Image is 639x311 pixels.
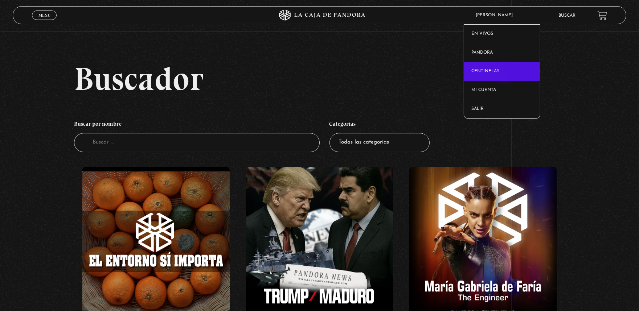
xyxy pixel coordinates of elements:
a: Pandora [464,43,540,62]
span: Cerrar [36,19,53,24]
a: Buscar [558,13,575,18]
a: Centinelas [464,62,540,81]
span: Menu [38,13,50,17]
h4: Buscar por nombre [74,117,319,133]
h4: Categorías [329,117,430,133]
h2: Buscador [74,62,626,95]
a: En vivos [464,25,540,43]
a: Salir [464,100,540,119]
a: Mi cuenta [464,81,540,100]
a: View your shopping cart [597,11,607,20]
span: [PERSON_NAME] [472,13,520,17]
